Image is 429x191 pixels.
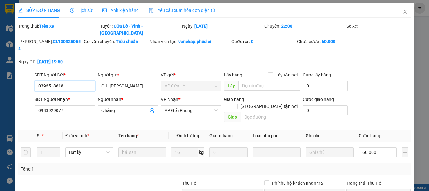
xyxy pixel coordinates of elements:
input: VD: Bàn, Ghế [118,147,166,157]
span: VP Nhận [161,97,178,102]
div: SĐT Người Nhận [35,96,95,103]
span: Giá trị hàng [209,133,233,138]
input: Cước lấy hàng [303,81,348,91]
span: Bất kỳ [69,148,109,157]
b: [DATE] [194,24,208,29]
b: [DATE] 19:50 [37,59,63,64]
b: 22:00 [281,24,292,29]
div: Nhân viên tạo: [149,38,230,45]
th: Loại phụ phí [250,130,303,142]
div: Số xe: [346,23,411,37]
span: user-add [149,108,155,113]
span: Thu Hộ [182,181,197,186]
span: Lấy hàng [224,72,242,77]
img: icon [149,8,154,13]
input: Dọc đường [241,112,300,122]
input: 0 [209,147,248,157]
div: [PERSON_NAME]: [18,38,83,52]
span: Lịch sử [70,8,92,13]
div: Chuyến: [264,23,346,37]
div: Gói vận chuyển: [84,38,148,45]
label: Cước lấy hàng [303,72,331,77]
span: Đơn vị tính [65,133,89,138]
b: Trên xe [39,24,54,29]
span: Phí thu hộ khách nhận trả [269,180,325,187]
span: Ảnh kiện hàng [102,8,139,13]
span: Giao hàng [224,97,244,102]
div: Ngày GD: [18,58,83,65]
label: Cước giao hàng [303,97,334,102]
b: 60.000 [322,39,335,44]
div: Người nhận [98,96,158,103]
input: Dọc đường [238,81,300,91]
div: Trạng thái: [18,23,100,37]
span: kg [198,147,204,157]
div: Tuyến: [100,23,182,37]
span: SL [37,133,42,138]
span: close [403,9,408,14]
span: Tên hàng [118,133,139,138]
b: vanchap.phucloi [178,39,211,44]
div: Trạng thái Thu Hộ [346,180,411,187]
span: Giao [224,112,241,122]
span: Định lượng [177,133,199,138]
span: Yêu cầu xuất hóa đơn điện tử [149,8,215,13]
span: VP Cửa Lò [165,81,218,91]
div: Người gửi [98,71,158,78]
input: Ghi Chú [306,147,353,157]
span: clock-circle [70,8,74,13]
div: Chưa cước : [297,38,361,45]
button: Close [396,3,414,21]
span: Lấy [224,81,238,91]
div: SĐT Người Gửi [35,71,95,78]
b: 0 [251,39,253,44]
span: SỬA ĐƠN HÀNG [18,8,60,13]
div: Cước rồi : [231,38,296,45]
button: plus [402,147,408,157]
span: picture [102,8,107,13]
span: [GEOGRAPHIC_DATA] tận nơi [238,103,300,110]
div: Tổng: 1 [21,166,166,172]
div: Ngày: [182,23,263,37]
th: Ghi chú [303,130,356,142]
input: Cước giao hàng [303,105,348,115]
b: Cửa Lò - Vinh - [GEOGRAPHIC_DATA] [100,24,143,36]
span: Cước hàng [359,133,380,138]
button: delete [21,147,31,157]
span: edit [18,8,23,13]
b: Tiêu chuẩn [116,39,138,44]
span: Lấy tận nơi [273,71,300,78]
span: VP Giải Phóng [165,106,218,115]
div: VP gửi [161,71,221,78]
